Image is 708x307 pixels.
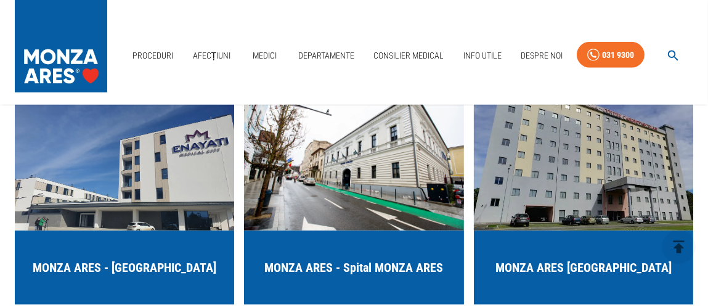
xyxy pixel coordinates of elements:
a: Medici [245,43,284,68]
a: Afecțiuni [188,43,236,68]
h5: MONZA ARES [GEOGRAPHIC_DATA] [495,259,672,276]
img: MONZA ARES Bucuresti [15,83,234,231]
button: delete [662,230,696,264]
a: Proceduri [128,43,179,68]
a: 031 9300 [577,42,645,68]
img: MONZA ARES Cluj-Napoca [244,83,463,231]
h5: MONZA ARES - Spital MONZA ARES [264,259,443,276]
a: Departamente [293,43,359,68]
h5: MONZA ARES - [GEOGRAPHIC_DATA] [33,259,216,276]
a: Info Utile [458,43,507,68]
div: 031 9300 [602,47,634,63]
a: MONZA ARES [GEOGRAPHIC_DATA] [474,83,693,305]
img: MONZA ARES Bucuresti [474,83,693,231]
a: MONZA ARES - Spital MONZA ARES [244,83,463,305]
a: Despre Noi [516,43,568,68]
a: Consilier Medical [369,43,449,68]
a: MONZA ARES - [GEOGRAPHIC_DATA] [15,83,234,305]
